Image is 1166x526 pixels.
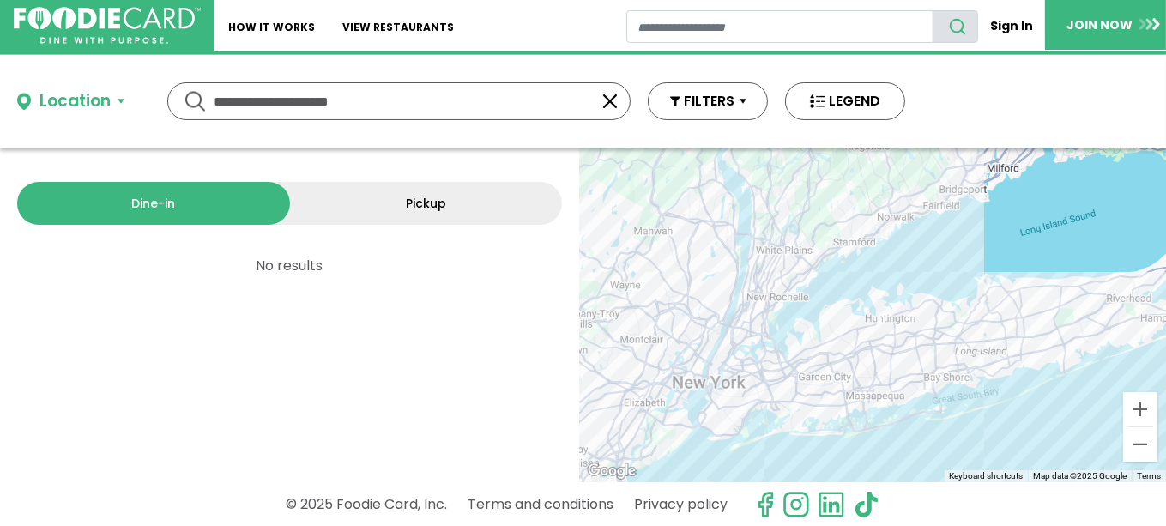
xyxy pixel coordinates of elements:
span: Map data ©2025 Google [1033,471,1127,481]
button: Zoom out [1123,427,1157,462]
p: No results [4,259,575,273]
a: Terms and conditions [468,489,613,519]
img: Google [583,460,640,482]
button: FILTERS [648,82,768,120]
div: Location [39,89,111,114]
a: Pickup [290,182,563,225]
img: tiktok.svg [853,491,880,518]
a: Terms [1137,471,1161,481]
p: © 2025 Foodie Card, Inc. [286,489,447,519]
a: Privacy policy [634,489,728,519]
button: LEGEND [785,82,905,120]
img: FoodieCard; Eat, Drink, Save, Donate [14,7,201,45]
input: restaurant search [626,10,933,43]
button: Zoom in [1123,392,1157,426]
svg: check us out on facebook [752,491,779,518]
button: Keyboard shortcuts [949,470,1023,482]
button: search [933,10,978,43]
a: Sign In [978,10,1045,42]
img: linkedin.svg [818,491,845,518]
a: Open this area in Google Maps (opens a new window) [583,460,640,482]
a: Dine-in [17,182,290,225]
button: Location [17,89,124,114]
